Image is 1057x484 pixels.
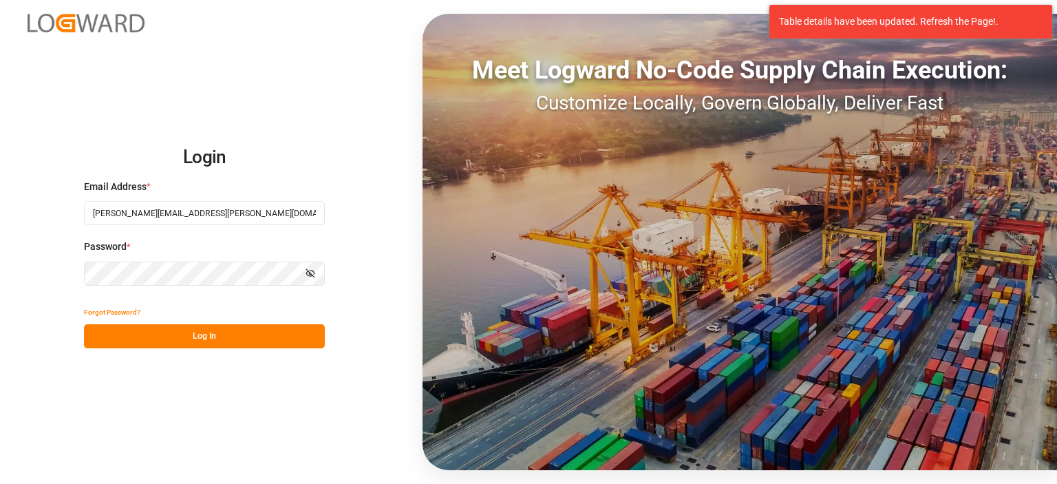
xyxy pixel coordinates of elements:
[423,52,1057,89] div: Meet Logward No-Code Supply Chain Execution:
[423,89,1057,118] div: Customize Locally, Govern Globally, Deliver Fast
[84,240,127,254] span: Password
[84,201,325,225] input: Enter your email
[84,300,140,324] button: Forgot Password?
[84,324,325,348] button: Log In
[28,14,145,32] img: Logward_new_orange.png
[84,136,325,180] h2: Login
[779,14,1032,29] div: Table details have been updated. Refresh the Page!.
[84,180,147,194] span: Email Address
